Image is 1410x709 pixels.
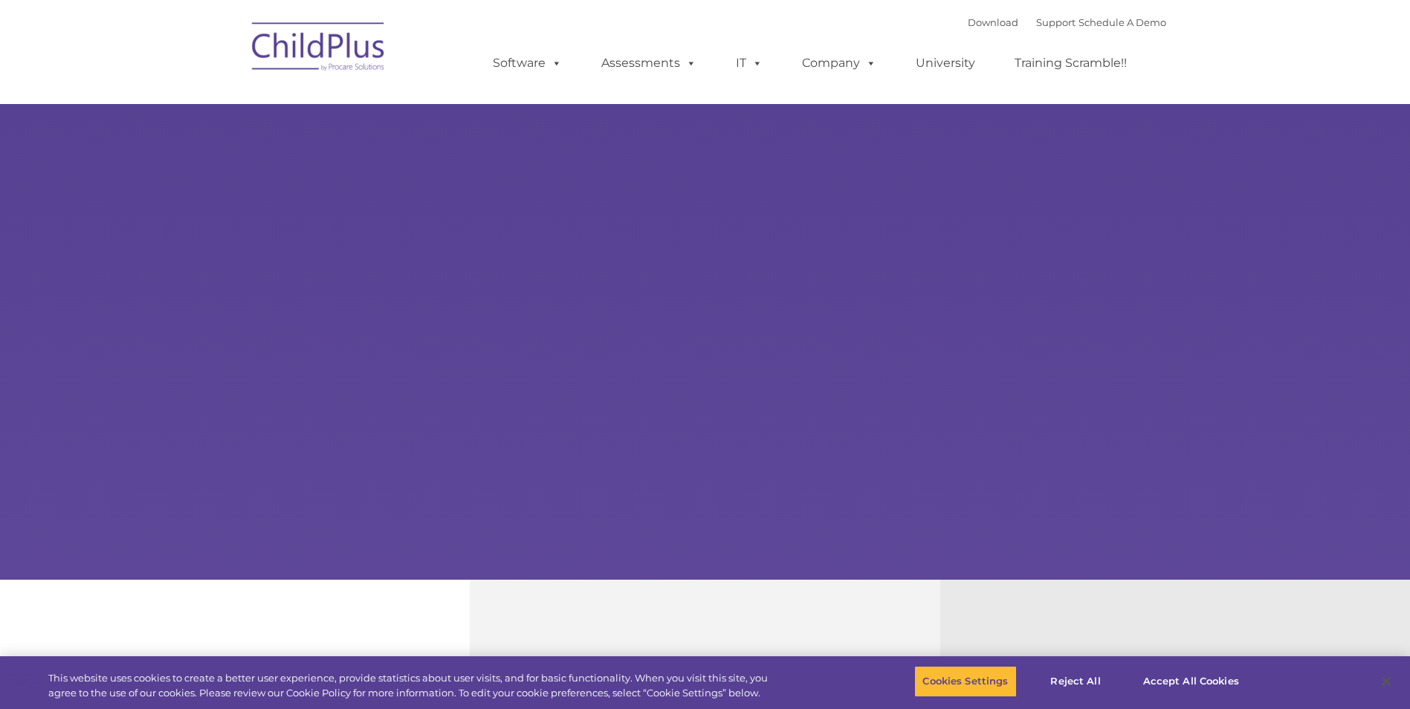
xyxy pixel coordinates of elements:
a: Download [968,16,1018,28]
a: Company [787,48,891,78]
font: | [968,16,1166,28]
button: Close [1370,665,1403,698]
img: ChildPlus by Procare Solutions [245,12,393,86]
a: University [901,48,990,78]
button: Reject All [1029,666,1122,697]
a: Support [1036,16,1076,28]
div: This website uses cookies to create a better user experience, provide statistics about user visit... [48,671,775,700]
a: Training Scramble!! [1000,48,1142,78]
button: Cookies Settings [914,666,1016,697]
a: Software [478,48,577,78]
button: Accept All Cookies [1135,666,1247,697]
a: Schedule A Demo [1078,16,1166,28]
a: IT [721,48,777,78]
a: Assessments [586,48,711,78]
